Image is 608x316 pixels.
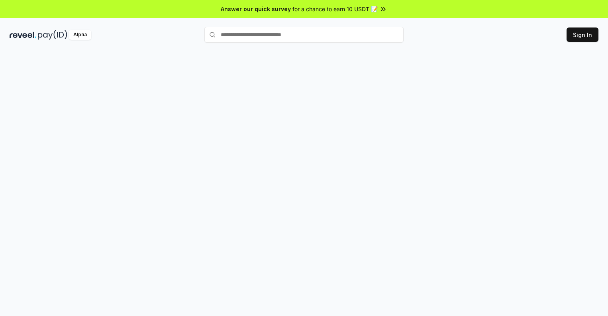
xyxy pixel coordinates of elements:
[10,30,36,40] img: reveel_dark
[69,30,91,40] div: Alpha
[292,5,378,13] span: for a chance to earn 10 USDT 📝
[38,30,67,40] img: pay_id
[221,5,291,13] span: Answer our quick survey
[567,27,598,42] button: Sign In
